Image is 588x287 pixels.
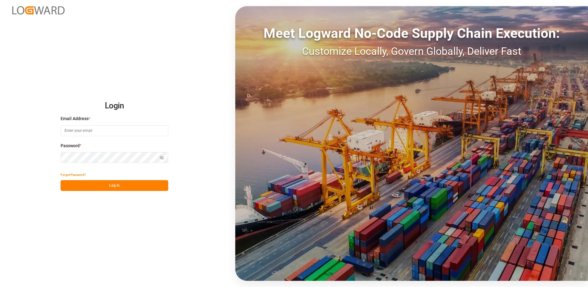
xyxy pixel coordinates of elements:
[61,125,168,136] input: Enter your email
[61,143,80,149] span: Password
[61,96,168,116] h2: Login
[61,180,168,191] button: Log In
[12,6,65,14] img: Logward_new_orange.png
[61,115,89,122] span: Email Address
[235,23,588,43] div: Meet Logward No-Code Supply Chain Execution:
[235,43,588,59] div: Customize Locally, Govern Globally, Deliver Fast
[61,169,86,180] button: Forgot Password?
